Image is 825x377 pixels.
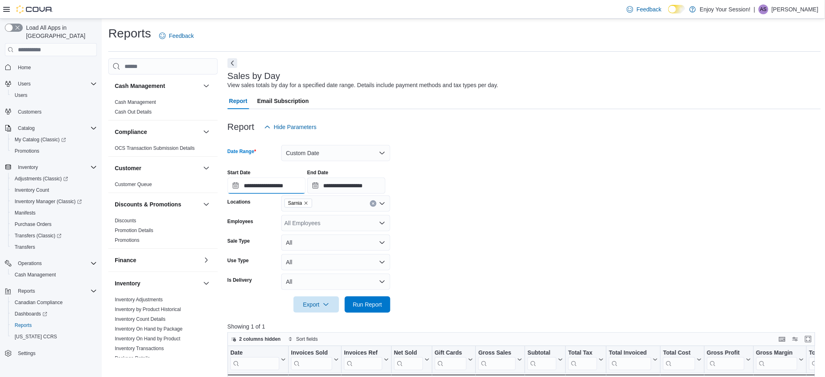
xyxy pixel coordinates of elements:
[756,349,803,370] button: Gross Margin
[201,255,211,265] button: Finance
[15,198,82,205] span: Inventory Manager (Classic)
[15,322,32,329] span: Reports
[8,269,100,281] button: Cash Management
[281,145,390,161] button: Custom Date
[11,298,66,307] a: Canadian Compliance
[345,296,390,313] button: Run Report
[115,237,140,243] a: Promotions
[11,332,60,342] a: [US_STATE] CCRS
[115,99,156,105] a: Cash Management
[11,270,97,280] span: Cash Management
[115,256,136,264] h3: Finance
[15,286,97,296] span: Reports
[284,199,313,208] span: Sarnia
[15,311,47,317] span: Dashboards
[8,308,100,320] a: Dashboards
[11,174,71,184] a: Adjustments (Classic)
[756,349,797,357] div: Gross Margin
[115,145,195,151] a: OCS Transaction Submission Details
[11,231,65,241] a: Transfers (Classic)
[2,106,100,118] button: Customers
[291,349,339,370] button: Invoices Sold
[304,201,309,206] button: Remove Sarnia from selection in this group
[115,181,152,188] span: Customer Queue
[609,349,651,357] div: Total Invoiced
[281,235,390,251] button: All
[707,349,744,357] div: Gross Profit
[115,200,200,208] button: Discounts & Promotions
[281,274,390,290] button: All
[527,349,556,357] div: Subtotal
[15,148,39,154] span: Promotions
[15,349,39,358] a: Settings
[261,119,320,135] button: Hide Parameters
[108,216,218,248] div: Discounts & Promotions
[15,79,34,89] button: Users
[8,241,100,253] button: Transfers
[15,272,56,278] span: Cash Management
[2,78,100,90] button: Users
[15,348,97,358] span: Settings
[15,63,34,72] a: Home
[527,349,556,370] div: Subtotal
[115,307,181,312] a: Inventory by Product Historical
[115,316,166,322] a: Inventory Count Details
[16,5,53,13] img: Cova
[230,349,279,370] div: Date
[478,349,522,370] button: Gross Sales
[11,146,43,156] a: Promotions
[23,24,97,40] span: Load All Apps in [GEOGRAPHIC_DATA]
[8,297,100,308] button: Canadian Compliance
[239,336,281,342] span: 2 columns hidden
[478,349,516,370] div: Gross Sales
[228,178,306,194] input: Press the down key to open a popover containing a calendar.
[15,175,68,182] span: Adjustments (Classic)
[663,349,701,370] button: Total Cost
[11,298,97,307] span: Canadian Compliance
[281,254,390,270] button: All
[568,349,597,370] div: Total Tax
[115,297,163,302] a: Inventory Adjustments
[11,90,97,100] span: Users
[115,228,153,233] a: Promotion Details
[15,123,38,133] button: Catalog
[2,162,100,173] button: Inventory
[15,221,52,228] span: Purchase Orders
[434,349,466,370] div: Gift Card Sales
[115,109,152,115] a: Cash Out Details
[700,4,751,14] p: Enjoy Your Session!
[115,164,141,172] h3: Customer
[307,169,328,176] label: End Date
[291,349,332,357] div: Invoices Sold
[115,335,180,342] span: Inventory On Hand by Product
[8,219,100,230] button: Purchase Orders
[115,279,200,287] button: Inventory
[115,82,200,90] button: Cash Management
[2,347,100,359] button: Settings
[115,306,181,313] span: Inventory by Product Historical
[115,345,164,352] span: Inventory Transactions
[772,4,818,14] p: [PERSON_NAME]
[115,279,140,287] h3: Inventory
[15,79,97,89] span: Users
[228,71,280,81] h3: Sales by Day
[11,90,31,100] a: Users
[11,185,97,195] span: Inventory Count
[274,123,317,131] span: Hide Parameters
[8,134,100,145] a: My Catalog (Classic)
[11,146,97,156] span: Promotions
[11,208,97,218] span: Manifests
[668,5,685,13] input: Dark Mode
[370,200,376,207] button: Clear input
[15,162,41,172] button: Inventory
[228,199,251,205] label: Locations
[228,277,252,283] label: Is Delivery
[228,322,821,331] p: Showing 1 of 1
[230,349,286,370] button: Date
[201,81,211,91] button: Cash Management
[759,4,768,14] div: Amarjit Singh
[707,349,744,370] div: Gross Profit
[11,208,39,218] a: Manifests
